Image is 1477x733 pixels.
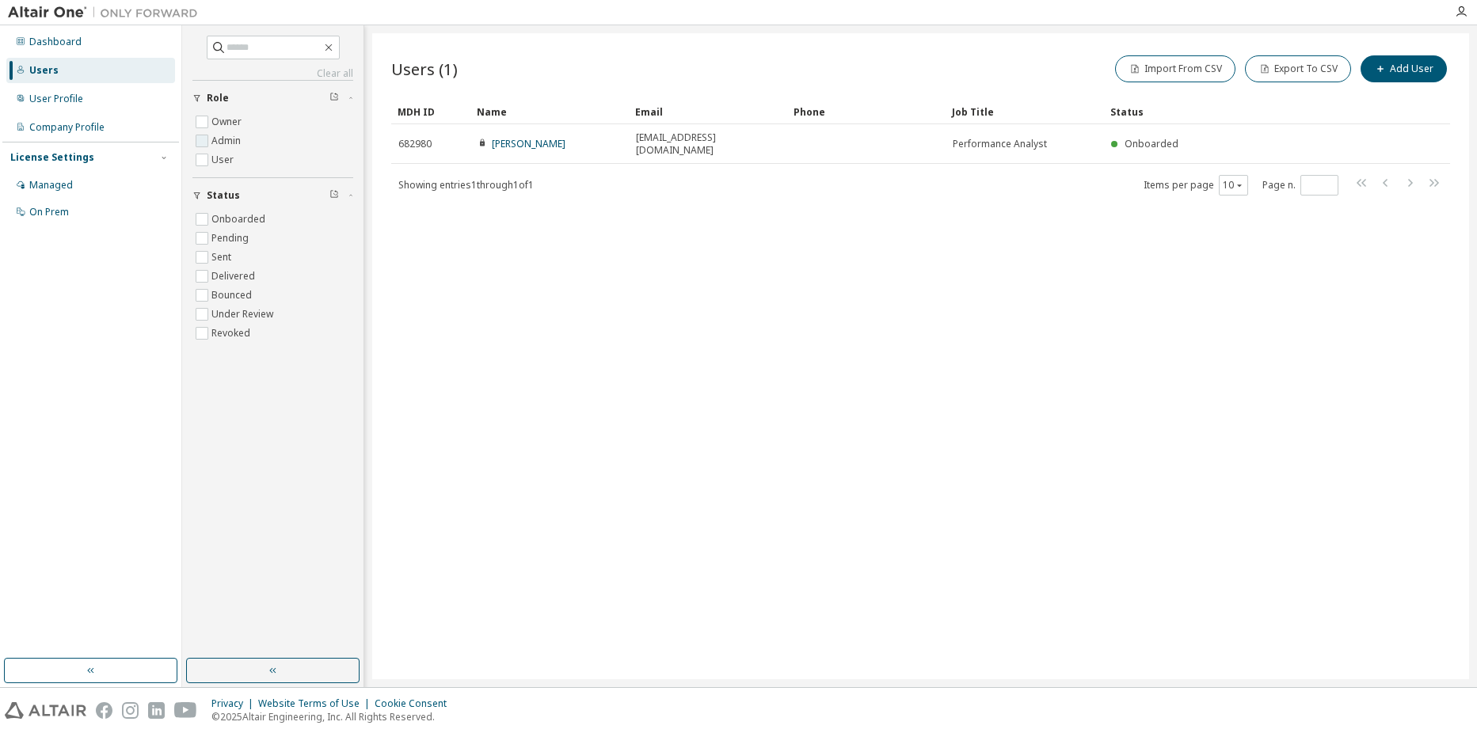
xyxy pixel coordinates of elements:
span: Performance Analyst [953,138,1047,150]
span: Showing entries 1 through 1 of 1 [398,178,534,192]
div: Privacy [211,697,258,710]
img: youtube.svg [174,702,197,719]
a: Clear all [192,67,353,80]
label: Revoked [211,324,253,343]
span: Clear filter [329,92,339,104]
div: Name [477,99,622,124]
label: Delivered [211,267,258,286]
span: 682980 [398,138,432,150]
div: Managed [29,179,73,192]
div: MDH ID [398,99,464,124]
label: Onboarded [211,210,268,229]
div: Status [1110,99,1368,124]
label: Admin [211,131,244,150]
div: Website Terms of Use [258,697,375,710]
label: Sent [211,248,234,267]
button: Add User [1361,55,1447,82]
p: © 2025 Altair Engineering, Inc. All Rights Reserved. [211,710,456,724]
img: Altair One [8,5,206,21]
button: Status [192,178,353,213]
span: [EMAIL_ADDRESS][DOMAIN_NAME] [636,131,780,157]
label: Under Review [211,305,276,324]
img: facebook.svg [96,702,112,719]
span: Onboarded [1125,137,1178,150]
span: Users (1) [391,58,458,80]
button: Export To CSV [1245,55,1351,82]
label: Bounced [211,286,255,305]
div: On Prem [29,206,69,218]
label: User [211,150,237,169]
div: Email [635,99,781,124]
span: Clear filter [329,189,339,202]
a: [PERSON_NAME] [492,137,565,150]
img: linkedin.svg [148,702,165,719]
span: Page n. [1262,175,1338,196]
div: Job Title [952,99,1098,124]
div: Dashboard [29,36,82,48]
img: altair_logo.svg [5,702,86,719]
button: 10 [1223,179,1244,192]
img: instagram.svg [122,702,139,719]
button: Import From CSV [1115,55,1235,82]
span: Items per page [1144,175,1248,196]
div: Users [29,64,59,77]
span: Role [207,92,229,104]
button: Role [192,81,353,116]
span: Status [207,189,240,202]
label: Pending [211,229,252,248]
div: Cookie Consent [375,697,456,710]
div: License Settings [10,151,94,164]
label: Owner [211,112,245,131]
div: Company Profile [29,121,105,134]
div: User Profile [29,93,83,105]
div: Phone [794,99,939,124]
